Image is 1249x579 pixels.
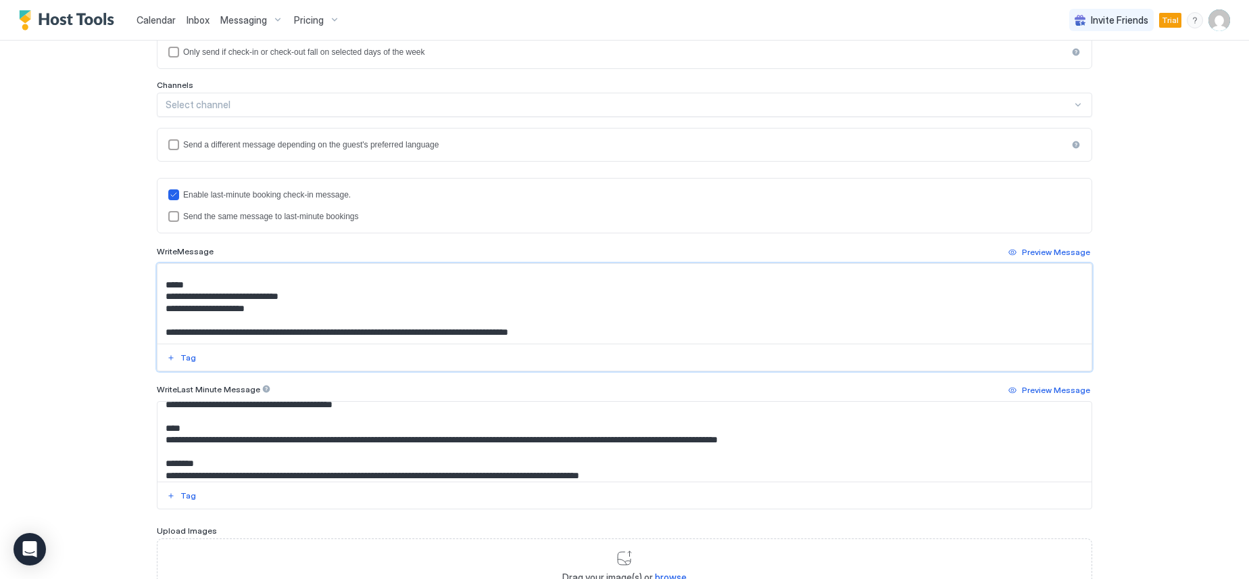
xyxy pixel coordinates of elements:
[157,384,260,394] span: Write Last Minute Message
[168,139,1081,150] div: languagesEnabled
[1022,384,1090,396] div: Preview Message
[180,352,196,364] div: Tag
[1187,12,1203,28] div: menu
[19,10,120,30] a: Host Tools Logo
[168,47,1081,57] div: isLimited
[294,14,324,26] span: Pricing
[157,402,1092,482] textarea: Input Field
[166,99,1072,111] div: Select channel
[14,533,46,565] div: Open Intercom Messenger
[165,350,198,366] button: Tag
[187,14,210,26] span: Inbox
[137,13,176,27] a: Calendar
[168,211,1081,222] div: lastMinuteMessageIsTheSame
[137,14,176,26] span: Calendar
[187,13,210,27] a: Inbox
[157,246,214,256] span: Write Message
[1006,244,1092,260] button: Preview Message
[1022,246,1090,258] div: Preview Message
[220,14,267,26] span: Messaging
[1162,14,1179,26] span: Trial
[183,47,1067,57] div: Only send if check-in or check-out fall on selected days of the week
[165,488,198,504] button: Tag
[1091,14,1148,26] span: Invite Friends
[183,190,1081,200] div: Enable last-minute booking check-in message.
[168,189,1081,200] div: lastMinuteMessageEnabled
[183,140,1067,149] div: Send a different message depending on the guest's preferred language
[1006,382,1092,398] button: Preview Message
[157,264,1092,344] textarea: Input Field
[157,80,193,90] span: Channels
[180,490,196,502] div: Tag
[157,526,217,536] span: Upload Images
[1208,9,1230,31] div: User profile
[183,212,1081,221] div: Send the same message to last-minute bookings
